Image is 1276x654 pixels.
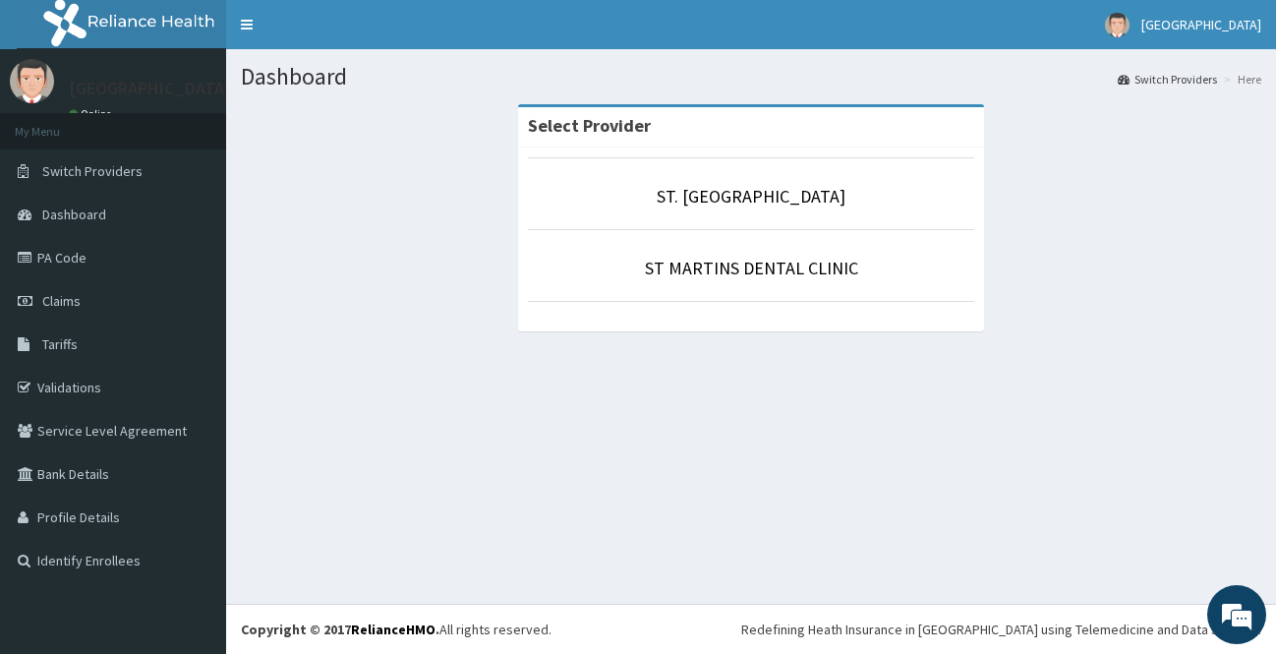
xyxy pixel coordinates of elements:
span: Claims [42,292,81,310]
strong: Select Provider [528,114,651,137]
a: RelianceHMO [351,621,435,638]
img: User Image [10,59,54,103]
a: ST MARTINS DENTAL CLINIC [645,257,858,279]
li: Here [1219,71,1261,88]
div: Redefining Heath Insurance in [GEOGRAPHIC_DATA] using Telemedicine and Data Science! [741,620,1261,639]
h1: Dashboard [241,64,1261,89]
a: Switch Providers [1118,71,1217,88]
span: Dashboard [42,206,106,223]
a: Online [69,107,116,121]
strong: Copyright © 2017 . [241,621,439,638]
footer: All rights reserved. [226,604,1276,654]
a: ST. [GEOGRAPHIC_DATA] [657,185,845,208]
span: Tariffs [42,335,78,353]
span: [GEOGRAPHIC_DATA] [1141,16,1261,33]
img: User Image [1105,13,1130,37]
span: Switch Providers [42,162,143,180]
p: [GEOGRAPHIC_DATA] [69,80,231,97]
